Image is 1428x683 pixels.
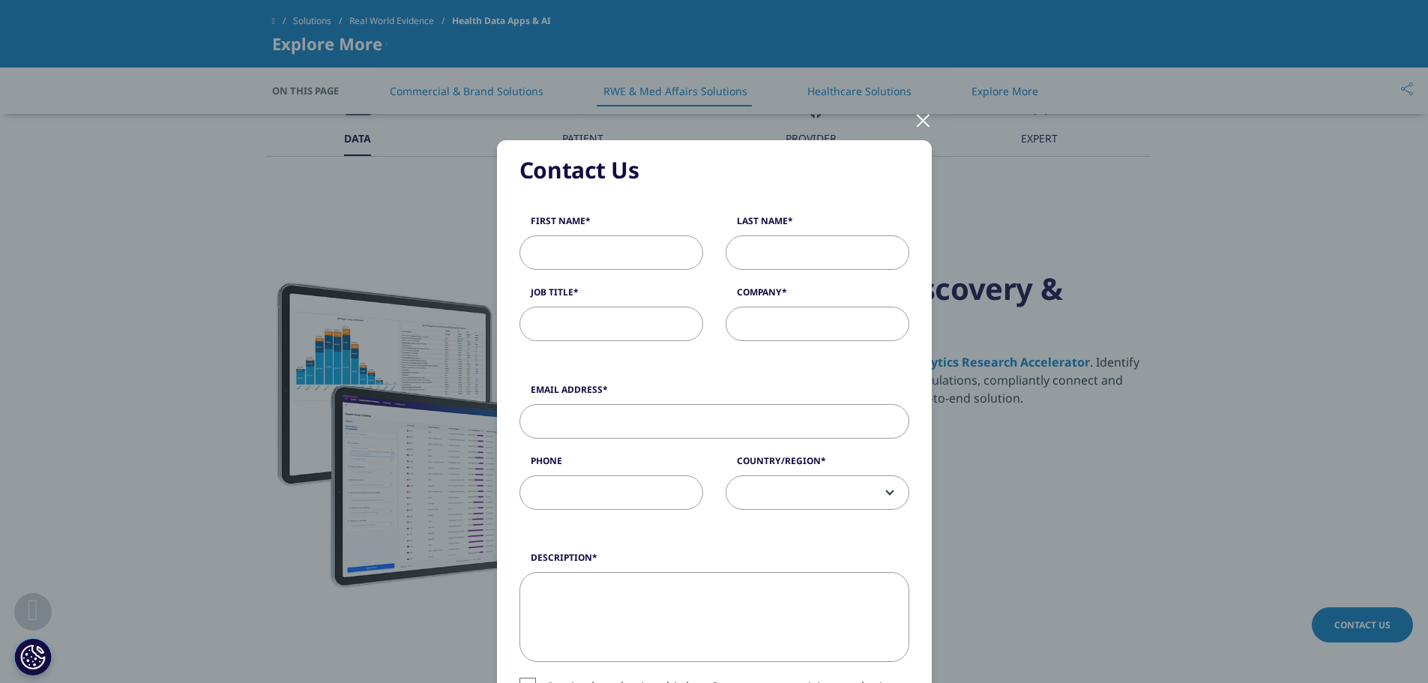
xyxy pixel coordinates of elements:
label: Email Address [519,383,909,404]
label: Country/Region [726,454,909,475]
label: Last Name [726,214,909,235]
label: Company [726,286,909,307]
label: Phone [519,454,703,475]
h5: Contact Us [519,155,909,185]
label: Job Title [519,286,703,307]
label: Description [519,551,909,572]
label: First Name [519,214,703,235]
button: Cookie-Einstellungen [14,638,52,676]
